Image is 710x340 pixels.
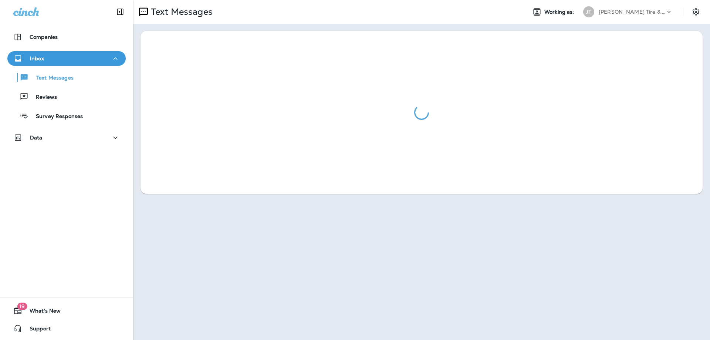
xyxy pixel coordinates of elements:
[689,5,703,18] button: Settings
[28,113,83,120] p: Survey Responses
[7,30,126,44] button: Companies
[110,4,131,19] button: Collapse Sidebar
[7,70,126,85] button: Text Messages
[7,51,126,66] button: Inbox
[544,9,576,15] span: Working as:
[22,326,51,334] span: Support
[29,75,74,82] p: Text Messages
[7,89,126,104] button: Reviews
[583,6,594,17] div: JT
[7,303,126,318] button: 19What's New
[7,321,126,336] button: Support
[30,135,43,141] p: Data
[28,94,57,101] p: Reviews
[7,130,126,145] button: Data
[17,303,27,310] span: 19
[7,108,126,124] button: Survey Responses
[30,55,44,61] p: Inbox
[30,34,58,40] p: Companies
[22,308,61,317] span: What's New
[599,9,665,15] p: [PERSON_NAME] Tire & Auto
[148,6,213,17] p: Text Messages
